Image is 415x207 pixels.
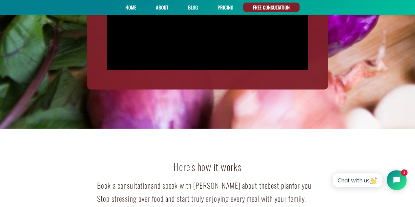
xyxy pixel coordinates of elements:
[97,179,318,205] h4: and speak with [PERSON_NAME] about the for you. Stop stressing over food and start truly enjoying...
[154,3,171,12] a: About
[325,165,412,196] iframe: Tidio Chat
[186,3,200,12] a: Blog
[251,3,292,12] a: FREE CONSULTATION
[97,180,151,191] a: Book a consultation
[215,3,236,12] a: PRICING
[97,158,318,176] h2: Here's how it works
[123,3,138,12] a: Home
[268,180,292,191] span: best plan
